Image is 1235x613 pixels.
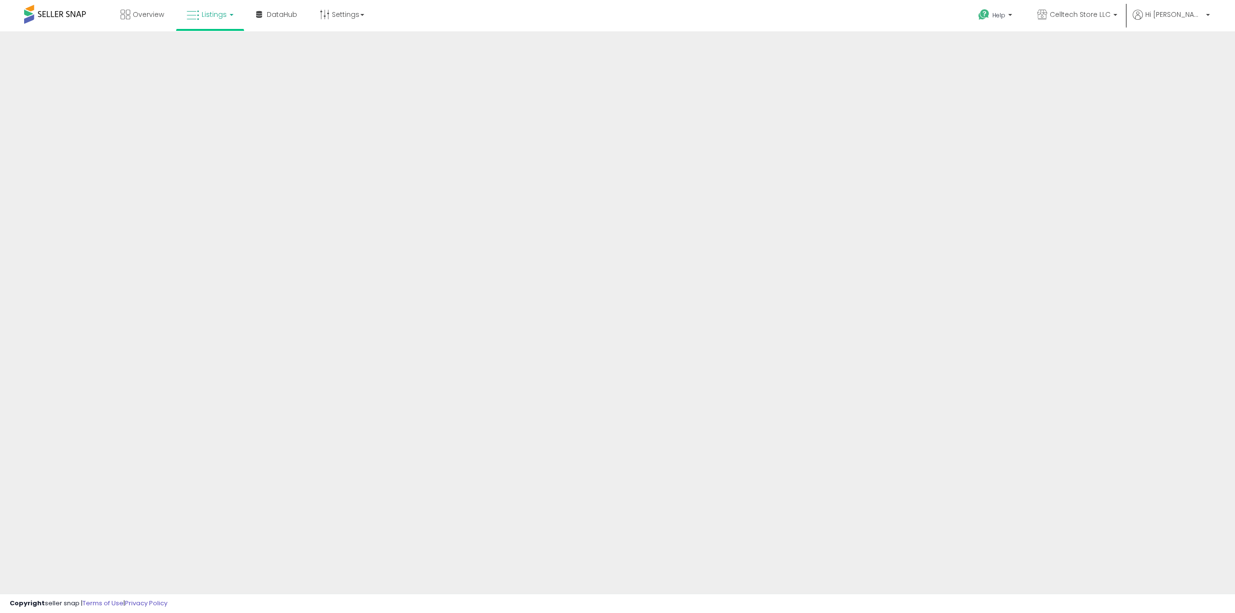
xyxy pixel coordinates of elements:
[1145,10,1203,19] span: Hi [PERSON_NAME]
[1133,10,1210,31] a: Hi [PERSON_NAME]
[971,1,1022,31] a: Help
[978,9,990,21] i: Get Help
[992,11,1005,19] span: Help
[1050,10,1111,19] span: Celltech Store LLC
[202,10,227,19] span: Listings
[133,10,164,19] span: Overview
[267,10,297,19] span: DataHub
